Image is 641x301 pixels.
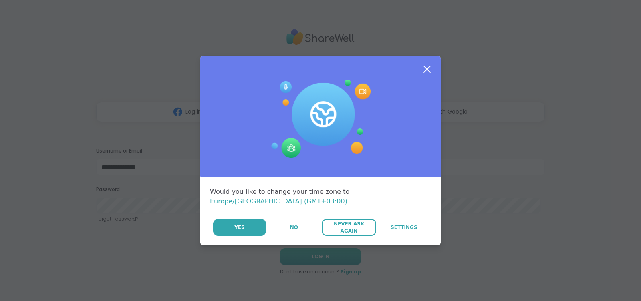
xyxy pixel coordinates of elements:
[290,224,298,231] span: No
[210,197,347,205] span: Europe/[GEOGRAPHIC_DATA] (GMT+03:00)
[322,219,376,236] button: Never Ask Again
[234,224,245,231] span: Yes
[267,219,321,236] button: No
[270,80,371,158] img: Session Experience
[377,219,431,236] a: Settings
[213,219,266,236] button: Yes
[326,220,372,235] span: Never Ask Again
[210,187,431,206] div: Would you like to change your time zone to
[391,224,417,231] span: Settings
